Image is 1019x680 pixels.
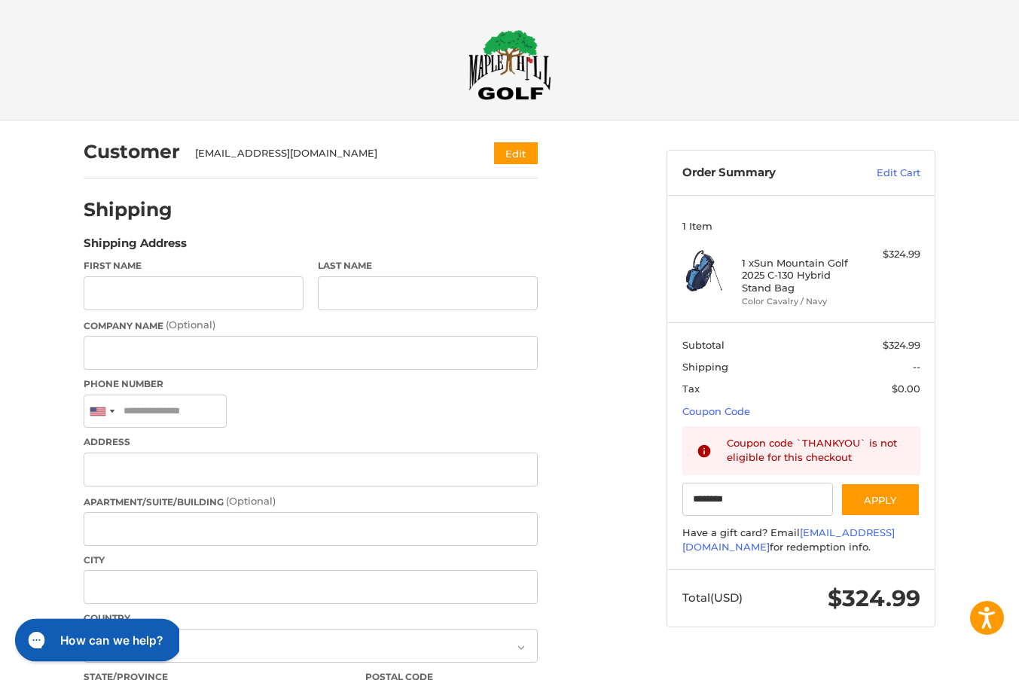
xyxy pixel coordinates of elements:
[682,361,728,373] span: Shipping
[844,166,920,181] a: Edit Cart
[892,383,920,395] span: $0.00
[84,553,538,567] label: City
[682,483,834,517] input: Gift Certificate or Coupon Code
[883,339,920,351] span: $324.99
[84,395,119,428] div: United States: +1
[494,142,538,164] button: Edit
[468,29,551,100] img: Maple Hill Golf
[913,361,920,373] span: --
[895,639,1019,680] iframe: Google Customer Reviews
[166,319,215,331] small: (Optional)
[828,584,920,612] span: $324.99
[84,494,538,509] label: Apartment/Suite/Building
[318,259,538,273] label: Last Name
[841,483,920,517] button: Apply
[195,146,465,161] div: [EMAIL_ADDRESS][DOMAIN_NAME]
[84,377,538,391] label: Phone Number
[84,259,304,273] label: First Name
[15,615,179,665] iframe: Gorgias live chat messenger
[861,247,920,262] div: $324.99
[727,436,906,465] div: Coupon code `THANKYOU` is not eligible for this checkout
[84,611,538,625] label: Country
[682,590,743,605] span: Total (USD)
[682,166,844,181] h3: Order Summary
[682,405,750,417] a: Coupon Code
[84,435,538,449] label: Address
[84,235,187,259] legend: Shipping Address
[742,295,857,308] li: Color Cavalry / Navy
[682,383,700,395] span: Tax
[682,220,920,232] h3: 1 Item
[682,339,725,351] span: Subtotal
[742,257,857,294] h4: 1 x Sun Mountain Golf 2025 C-130 Hybrid Stand Bag
[682,526,920,555] div: Have a gift card? Email for redemption info.
[84,198,172,221] h2: Shipping
[84,140,180,163] h2: Customer
[226,495,276,507] small: (Optional)
[84,318,538,333] label: Company Name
